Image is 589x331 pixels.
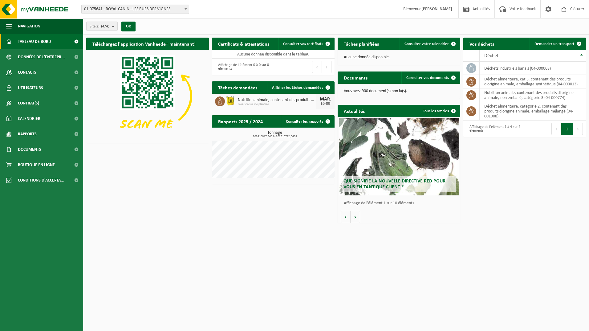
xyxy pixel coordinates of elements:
[344,89,454,93] p: Vous avez 900 document(s) non lu(s).
[530,38,585,50] a: Demander un transport
[421,7,452,11] strong: [PERSON_NAME]
[18,80,43,96] span: Utilisateurs
[322,61,331,73] button: Next
[343,179,445,190] span: Que signifie la nouvelle directive RED pour vous en tant que client ?
[278,38,334,50] a: Consulter vos certificats
[212,81,263,93] h2: Tâches demandées
[418,105,460,117] a: Tous les articles
[319,97,331,102] div: MAR.
[272,86,323,90] span: Afficher les tâches demandées
[404,42,449,46] span: Consulter votre calendrier
[238,103,316,106] span: Livraison sur site planifiée
[561,123,573,135] button: 1
[18,96,39,111] span: Contrat(s)
[18,18,40,34] span: Navigation
[18,49,65,65] span: Données de l'entrepr...
[267,81,334,94] a: Afficher les tâches demandées
[215,135,335,138] span: 2024: 6047,840 t - 2025: 3712,340 t
[484,53,498,58] span: Déchet
[338,72,374,84] h2: Documents
[338,105,371,117] h2: Actualités
[338,38,385,50] h2: Tâches planifiées
[401,72,460,84] a: Consulter vos documents
[121,22,136,31] button: OK
[480,62,586,75] td: déchets industriels banals (04-000008)
[480,75,586,88] td: déchet alimentaire, cat 3, contenant des produits d'origine animale, emballage synthétique (04-00...
[18,111,40,126] span: Calendrier
[86,50,209,142] img: Download de VHEPlus App
[351,211,360,223] button: Volgende
[319,102,331,106] div: 16-09
[534,42,575,46] span: Demander un transport
[238,98,316,103] span: Nutrition animale, contenant des produits dl'origine animale, non emballé, catég...
[101,24,109,28] count: (4/4)
[463,38,500,50] h2: Vos déchets
[212,115,269,127] h2: Rapports 2025 / 2024
[18,126,37,142] span: Rapports
[215,131,335,138] h3: Tonnage
[281,115,334,128] a: Consulter les rapports
[215,60,270,74] div: Affichage de l'élément 0 à 0 sur 0 éléments
[480,102,586,121] td: déchet alimentaire, catégorie 2, contenant des produits d'origine animale, emballage mélangé (04-...
[81,5,189,14] span: 01-075641 - ROYAL CANIN - LES RUES DES VIGNES
[18,142,41,157] span: Documents
[18,34,51,49] span: Tableau de bord
[18,173,64,188] span: Conditions d'accepta...
[551,123,561,135] button: Previous
[341,211,351,223] button: Vorige
[466,122,522,136] div: Affichage de l'élément 1 à 4 sur 4 éléments
[339,118,459,195] a: Que signifie la nouvelle directive RED pour vous en tant que client ?
[406,76,449,80] span: Consulter vos documents
[212,50,335,59] td: Aucune donnée disponible dans le tableau
[212,38,275,50] h2: Certificats & attestations
[90,22,109,31] span: Site(s)
[480,88,586,102] td: nutrition animale, contenant des produits dl'origine animale, non emballé, catégorie 3 (04-000774)
[344,55,454,59] p: Aucune donnée disponible.
[86,38,202,50] h2: Téléchargez l'application Vanheede+ maintenant!
[86,22,118,31] button: Site(s)(4/4)
[573,123,583,135] button: Next
[82,5,189,14] span: 01-075641 - ROYAL CANIN - LES RUES DES VIGNES
[312,61,322,73] button: Previous
[344,201,457,206] p: Affichage de l'élément 1 sur 10 éléments
[283,42,323,46] span: Consulter vos certificats
[18,65,36,80] span: Contacts
[18,157,55,173] span: Boutique en ligne
[225,96,235,106] img: LP-BB-01000-PPR-11
[400,38,460,50] a: Consulter votre calendrier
